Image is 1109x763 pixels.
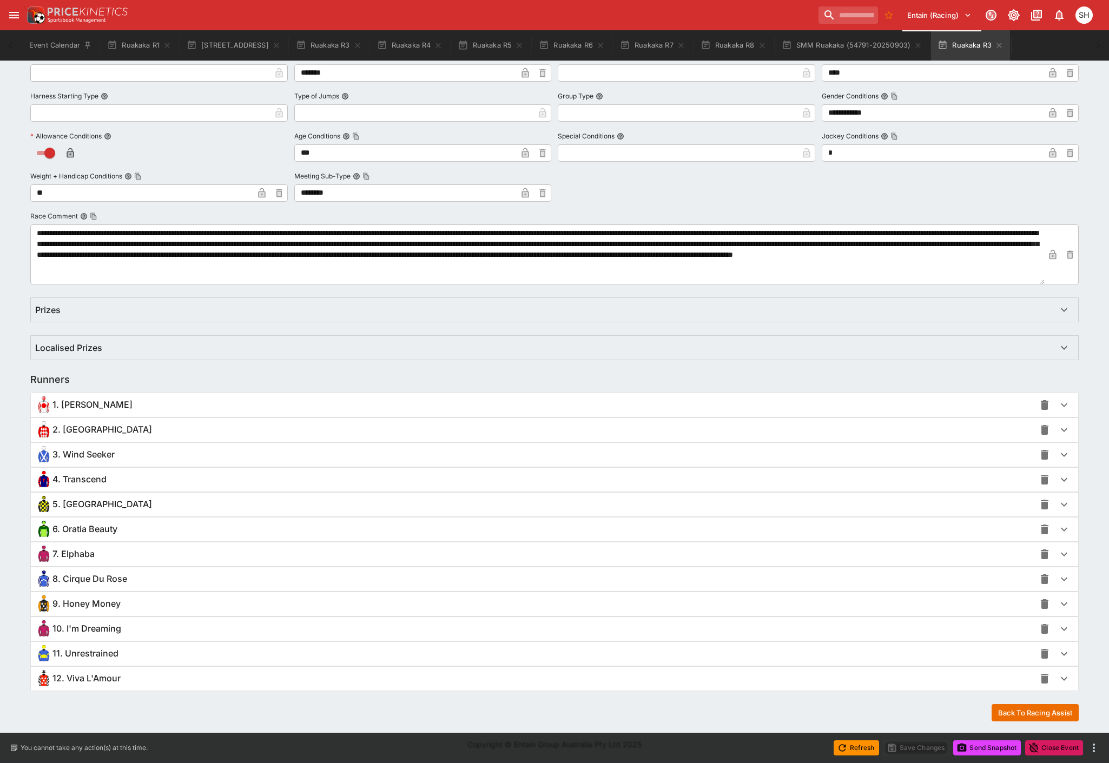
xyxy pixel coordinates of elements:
[35,521,52,538] img: oratia-beauty_64x64.png
[124,172,132,180] button: Weight + Handicap ConditionsCopy To Clipboard
[890,92,898,100] button: Copy To Clipboard
[353,172,360,180] button: Meeting Sub-TypeCopy To Clipboard
[558,91,593,101] p: Group Type
[834,740,879,755] button: Refresh
[1025,740,1083,755] button: Close Event
[80,213,88,220] button: Race CommentCopy To Clipboard
[371,30,450,61] button: Ruakaka R4
[35,570,52,588] img: cirque-du-rose_64x64.png
[1049,5,1069,25] button: Notifications
[881,92,888,100] button: Gender ConditionsCopy To Clipboard
[992,704,1079,721] button: Back To Racing Assist
[953,740,1021,755] button: Send Snapshot
[558,131,615,141] p: Special Conditions
[617,132,624,140] button: Special Conditions
[30,91,98,101] p: Harness Starting Type
[52,474,107,485] span: 4. Transcend
[24,4,45,26] img: PriceKinetics Logo
[822,91,879,101] p: Gender Conditions
[362,172,370,180] button: Copy To Clipboard
[1087,741,1100,754] button: more
[694,30,773,61] button: Ruakaka R8
[21,743,148,753] p: You cannot take any action(s) at this time.
[35,595,52,613] img: honey-money_64x64.png
[30,171,122,181] p: Weight + Handicap Conditions
[35,446,52,463] img: wind-seeker_64x64.png
[294,171,351,181] p: Meeting Sub-Type
[104,132,111,140] button: Allowance Conditions
[352,132,360,140] button: Copy To Clipboard
[52,424,152,435] span: 2. [GEOGRAPHIC_DATA]
[101,30,178,61] button: Ruakaka R1
[35,342,102,354] h6: Localised Prizes
[134,172,142,180] button: Copy To Clipboard
[890,132,898,140] button: Copy To Clipboard
[48,18,106,23] img: Sportsbook Management
[52,523,117,535] span: 6. Oratia Beauty
[30,211,78,221] p: Race Comment
[35,546,52,563] img: elphaba_64x64.png
[35,471,52,488] img: transcend_64x64.png
[101,92,108,100] button: Harness Starting Type
[52,598,121,609] span: 9. Honey Money
[35,304,61,316] h6: Prizes
[52,399,133,410] span: 1. [PERSON_NAME]
[981,5,1001,25] button: Connected to PK
[1027,5,1046,25] button: Documentation
[180,30,287,61] button: [STREET_ADDRESS]
[35,620,52,638] img: i-m-dreaming_64x64.png
[818,6,878,24] input: search
[341,92,349,100] button: Type of Jumps
[1004,5,1024,25] button: Toggle light/dark mode
[4,5,24,25] button: open drawer
[1072,3,1096,27] button: Scott Hunt
[52,573,127,585] span: 8. Cirque Du Rose
[1075,6,1093,24] div: Scott Hunt
[775,30,929,61] button: SMM Ruakaka (54791-20250903)
[52,623,121,634] span: 10. I'm Dreaming
[52,499,152,510] span: 5. [GEOGRAPHIC_DATA]
[881,132,888,140] button: Jockey ConditionsCopy To Clipboard
[294,91,339,101] p: Type of Jumps
[35,645,52,662] img: unrestrained_64x64.png
[289,30,368,61] button: Ruakaka R3
[931,30,1010,61] button: Ruakaka R3
[30,373,70,386] h5: Runners
[532,30,611,61] button: Ruakaka R6
[294,131,340,141] p: Age Conditions
[23,30,98,61] button: Event Calendar
[52,648,118,659] span: 11. Unrestrained
[342,132,350,140] button: Age ConditionsCopy To Clipboard
[613,30,692,61] button: Ruakaka R7
[52,673,121,684] span: 12. Viva L'Amour
[35,670,52,687] img: viva-l-amour_64x64.png
[35,396,52,414] img: granger_64x64.png
[880,6,897,24] button: No Bookmarks
[52,449,115,460] span: 3. Wind Seeker
[822,131,879,141] p: Jockey Conditions
[90,213,97,220] button: Copy To Clipboard
[35,421,52,439] img: lydiard-park_64x64.png
[52,548,95,560] span: 7. Elphaba
[596,92,603,100] button: Group Type
[35,496,52,513] img: heloisa_64x64.png
[48,8,128,16] img: PriceKinetics
[451,30,530,61] button: Ruakaka R5
[901,6,978,24] button: Select Tenant
[30,131,102,141] p: Allowance Conditions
